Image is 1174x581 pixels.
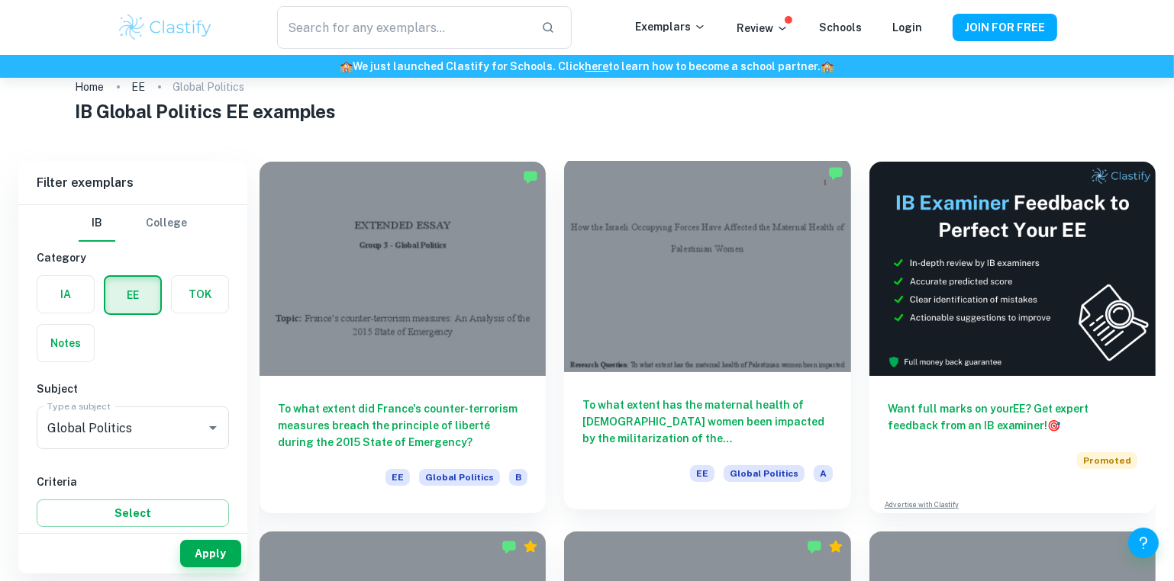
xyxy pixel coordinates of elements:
[37,276,94,313] button: IA
[814,465,833,482] span: A
[502,539,517,554] img: Marked
[260,162,546,513] a: To what extent did France's counter-terrorism measures breach the principle of liberté during the...
[585,60,609,72] a: here
[132,76,146,98] a: EE
[79,205,187,242] div: Filter type choice
[146,205,187,242] button: College
[340,60,353,72] span: 🏫
[37,499,229,527] button: Select
[821,60,834,72] span: 🏫
[737,20,789,37] p: Review
[278,400,527,451] h6: To what extent did France's counter-terrorism measures breach the principle of liberté during the...
[76,76,105,98] a: Home
[1128,528,1159,558] button: Help and Feedback
[869,162,1156,376] img: Thumbnail
[724,465,805,482] span: Global Politics
[690,465,714,482] span: EE
[419,469,500,486] span: Global Politics
[173,79,245,95] p: Global Politics
[202,417,224,438] button: Open
[180,540,241,567] button: Apply
[888,400,1137,434] h6: Want full marks on your EE ? Get expert feedback from an IB examiner!
[828,539,843,554] div: Premium
[117,12,214,43] img: Clastify logo
[76,98,1099,125] h1: IB Global Politics EE examples
[828,165,843,181] img: Marked
[3,58,1171,75] h6: We just launched Clastify for Schools. Click to learn how to become a school partner.
[582,396,832,447] h6: To what extent has the maternal health of [DEMOGRAPHIC_DATA] women been impacted by the militariz...
[1048,419,1061,432] span: 🎯
[807,539,822,554] img: Marked
[37,249,229,266] h6: Category
[37,325,94,361] button: Notes
[885,499,959,510] a: Advertise with Clastify
[18,162,247,204] h6: Filter exemplars
[523,169,538,185] img: Marked
[869,162,1156,513] a: Want full marks on yourEE? Get expert feedback from an IB examiner!PromotedAdvertise with Clastify
[564,162,850,513] a: To what extent has the maternal health of [DEMOGRAPHIC_DATA] women been impacted by the militariz...
[47,400,111,412] label: Type a subject
[635,18,706,35] p: Exemplars
[819,21,862,34] a: Schools
[1077,452,1137,469] span: Promoted
[523,539,538,554] div: Premium
[172,276,228,313] button: TOK
[385,469,410,486] span: EE
[953,14,1057,41] button: JOIN FOR FREE
[277,6,529,49] input: Search for any exemplars...
[37,380,229,397] h6: Subject
[37,473,229,490] h6: Criteria
[892,21,922,34] a: Login
[509,469,527,486] span: B
[79,205,115,242] button: IB
[105,277,160,313] button: EE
